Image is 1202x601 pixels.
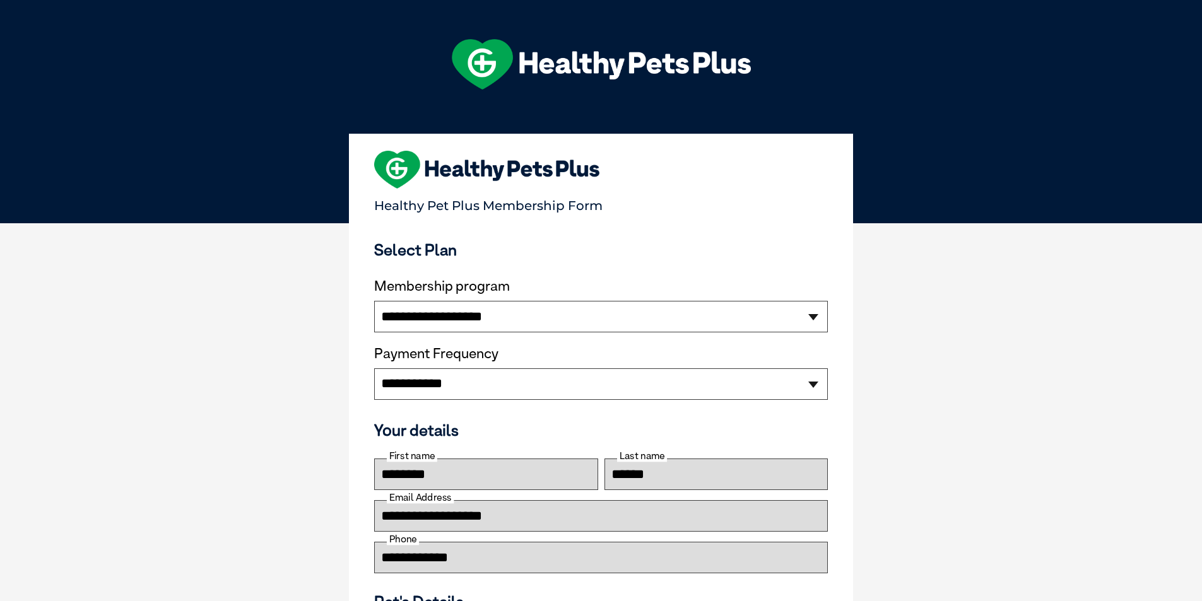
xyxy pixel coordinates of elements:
label: Email Address [387,492,454,503]
label: First name [387,450,437,462]
img: heart-shape-hpp-logo-large.png [374,151,599,189]
img: hpp-logo-landscape-green-white.png [452,39,751,90]
h3: Select Plan [374,240,828,259]
h3: Your details [374,421,828,440]
label: Payment Frequency [374,346,498,362]
label: Phone [387,534,419,545]
p: Healthy Pet Plus Membership Form [374,192,828,213]
label: Last name [617,450,667,462]
label: Membership program [374,278,828,295]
